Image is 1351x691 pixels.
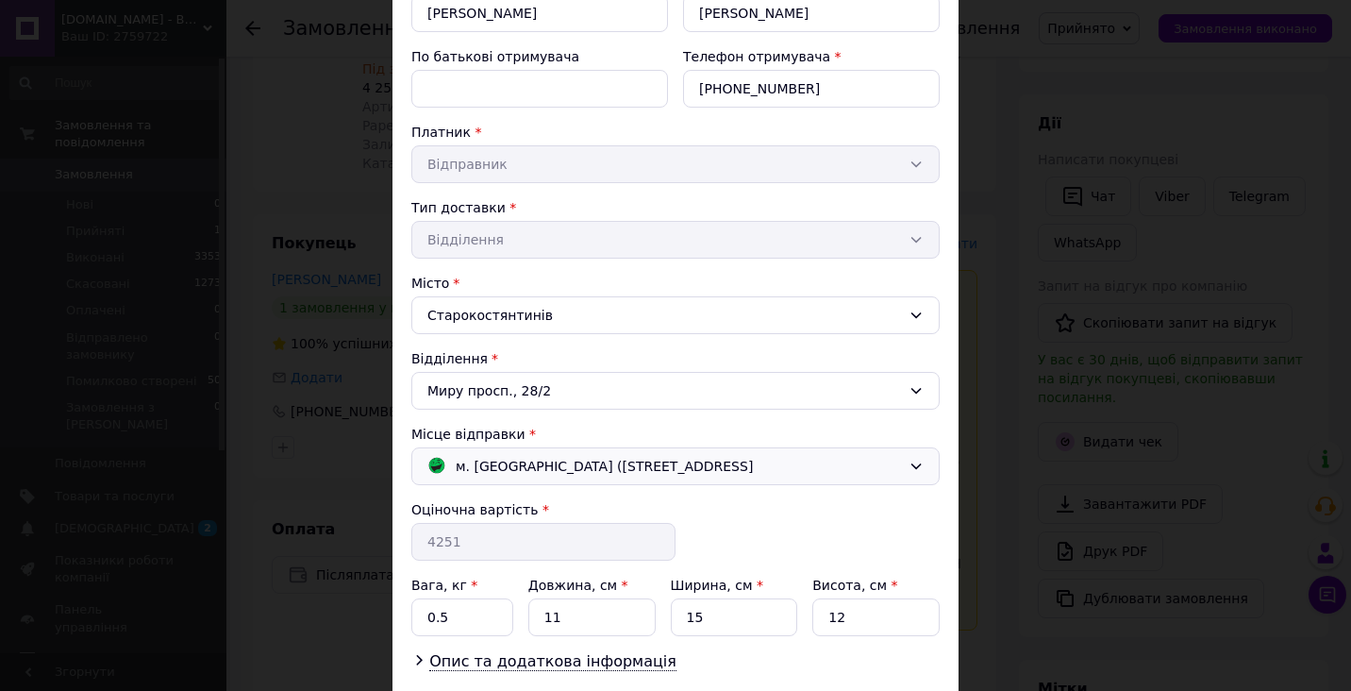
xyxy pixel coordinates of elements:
[411,425,940,444] div: Місце відправки
[528,578,628,593] label: Довжина, см
[671,578,763,593] label: Ширина, см
[411,123,940,142] div: Платник
[683,49,830,64] label: Телефон отримувача
[683,70,940,108] input: +380
[411,49,579,64] label: По батькові отримувача
[812,578,897,593] label: Висота, см
[456,456,753,477] span: м. [GEOGRAPHIC_DATA] ([STREET_ADDRESS]
[411,296,940,334] div: Старокостянтинів
[411,274,940,293] div: Місто
[411,502,538,517] label: Оціночна вартість
[411,578,477,593] label: Вага, кг
[411,372,940,410] div: Миру просп., 28/2
[411,349,940,368] div: Відділення
[429,652,676,671] span: Опис та додаткова інформація
[411,198,940,217] div: Тип доставки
